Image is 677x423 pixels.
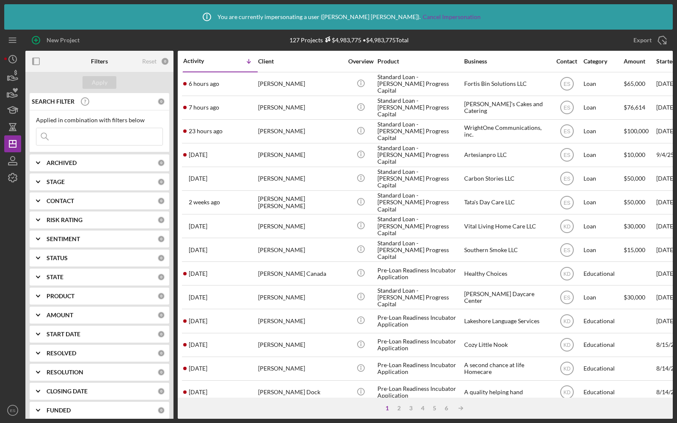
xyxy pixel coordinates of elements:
[47,255,68,261] b: STATUS
[258,144,343,166] div: [PERSON_NAME]
[47,236,80,242] b: SENTIMENT
[583,239,623,261] div: Loan
[624,80,645,87] span: $65,000
[563,271,570,277] text: KD
[377,239,462,261] div: Standard Loan - [PERSON_NAME] Progress Capital
[377,168,462,190] div: Standard Loan - [PERSON_NAME] Progress Capital
[583,96,623,119] div: Loan
[258,58,343,65] div: Client
[624,58,655,65] div: Amount
[258,215,343,237] div: [PERSON_NAME]
[258,120,343,143] div: [PERSON_NAME]
[157,235,165,243] div: 0
[157,98,165,105] div: 0
[625,32,673,49] button: Export
[583,286,623,308] div: Loan
[464,357,549,380] div: A second chance at life Homecare
[258,96,343,119] div: [PERSON_NAME]
[157,197,165,205] div: 0
[47,159,77,166] b: ARCHIVED
[563,200,570,206] text: ES
[196,6,481,27] div: You are currently impersonating a user ( [PERSON_NAME] [PERSON_NAME] ).
[47,331,80,338] b: START DATE
[189,389,207,396] time: 2025-08-14 15:17
[189,341,207,348] time: 2025-08-15 20:44
[258,334,343,356] div: [PERSON_NAME]
[583,144,623,166] div: Loan
[47,274,63,280] b: STATE
[258,310,343,332] div: [PERSON_NAME]
[583,58,623,65] div: Category
[624,246,645,253] span: $15,000
[563,152,570,158] text: ES
[258,168,343,190] div: [PERSON_NAME]
[47,32,80,49] div: New Project
[429,405,440,412] div: 5
[464,310,549,332] div: Lakeshore Language Services
[345,58,377,65] div: Overview
[377,381,462,404] div: Pre-Loan Readiness Incubator Application
[393,405,405,412] div: 2
[189,294,207,301] time: 2025-08-17 00:45
[464,144,549,166] div: Artesianpro LLC
[563,319,570,324] text: KD
[624,222,645,230] span: $30,000
[36,117,163,124] div: Applied in combination with filters below
[157,349,165,357] div: 0
[377,262,462,285] div: Pre-Loan Readiness Incubator Application
[189,80,219,87] time: 2025-09-18 13:31
[47,312,73,319] b: AMOUNT
[47,388,88,395] b: CLOSING DATE
[4,402,21,419] button: ES
[189,199,220,206] time: 2025-09-03 14:44
[377,357,462,380] div: Pre-Loan Readiness Incubator Application
[583,310,623,332] div: Educational
[47,293,74,299] b: PRODUCT
[377,96,462,119] div: Standard Loan - [PERSON_NAME] Progress Capital
[464,381,549,404] div: A quality helping hand
[32,98,74,105] b: SEARCH FILTER
[633,32,652,49] div: Export
[563,366,570,372] text: KD
[258,286,343,308] div: [PERSON_NAME]
[377,73,462,95] div: Standard Loan - [PERSON_NAME] Progress Capital
[157,311,165,319] div: 0
[83,76,116,89] button: Apply
[377,58,462,65] div: Product
[377,215,462,237] div: Standard Loan - [PERSON_NAME] Progress Capital
[189,151,207,158] time: 2025-09-17 15:37
[189,104,219,111] time: 2025-09-18 12:30
[189,223,207,230] time: 2025-08-26 15:06
[583,191,623,214] div: Loan
[258,357,343,380] div: [PERSON_NAME]
[323,36,361,44] div: $4,983,775
[258,73,343,95] div: [PERSON_NAME]
[583,262,623,285] div: Educational
[189,365,207,372] time: 2025-08-15 01:44
[377,191,462,214] div: Standard Loan - [PERSON_NAME] Progress Capital
[91,58,108,65] b: Filters
[157,330,165,338] div: 0
[563,176,570,182] text: ES
[624,294,645,301] span: $30,000
[583,334,623,356] div: Educational
[464,334,549,356] div: Cozy Little Nook
[583,357,623,380] div: Educational
[161,57,169,66] div: 0
[157,407,165,414] div: 0
[157,159,165,167] div: 0
[189,247,207,253] time: 2025-08-20 13:53
[563,81,570,87] text: ES
[157,387,165,395] div: 0
[47,179,65,185] b: STAGE
[47,369,83,376] b: RESOLUTION
[563,223,570,229] text: KD
[157,292,165,300] div: 0
[563,342,570,348] text: KD
[377,144,462,166] div: Standard Loan - [PERSON_NAME] Progress Capital
[417,405,429,412] div: 4
[624,198,645,206] span: $50,000
[47,198,74,204] b: CONTACT
[583,73,623,95] div: Loan
[377,334,462,356] div: Pre-Loan Readiness Incubator Application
